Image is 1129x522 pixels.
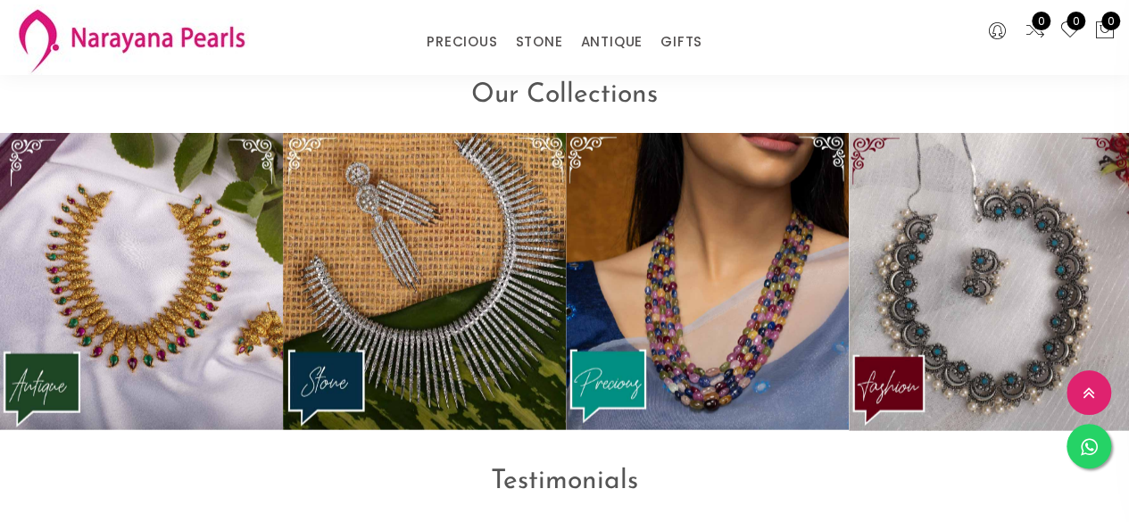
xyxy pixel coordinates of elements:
span: 0 [1067,12,1085,30]
img: Precious [566,133,849,430]
span: 0 [1032,12,1050,30]
a: 0 [1025,20,1046,43]
span: 0 [1101,12,1120,30]
a: STONE [515,29,562,55]
img: Stone [283,133,566,430]
a: ANTIQUE [580,29,643,55]
a: PRECIOUS [427,29,497,55]
a: 0 [1059,20,1081,43]
button: 0 [1094,20,1116,43]
a: GIFTS [660,29,702,55]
